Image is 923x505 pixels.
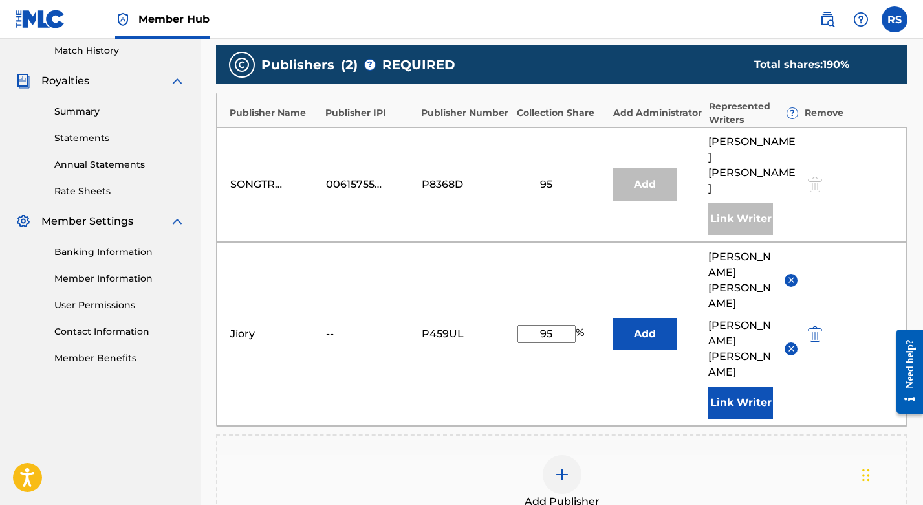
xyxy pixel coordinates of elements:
[54,158,185,172] a: Annual Statements
[54,245,185,259] a: Banking Information
[613,106,702,120] div: Add Administrator
[54,325,185,339] a: Contact Information
[325,106,415,120] div: Publisher IPI
[554,467,570,482] img: add
[169,214,185,229] img: expand
[16,73,31,89] img: Royalties
[54,272,185,286] a: Member Information
[576,325,587,343] span: %
[858,443,923,505] iframe: Chat Widget
[54,185,185,198] a: Rate Sheets
[805,106,894,120] div: Remove
[787,275,796,285] img: remove-from-list-button
[365,60,375,70] span: ?
[820,12,835,27] img: search
[54,298,185,312] a: User Permissions
[708,249,775,311] span: [PERSON_NAME] [PERSON_NAME]
[517,106,606,120] div: Collection Share
[613,318,677,350] button: Add
[115,12,131,27] img: Top Rightsholder
[787,108,798,118] span: ?
[261,55,334,74] span: Publishers
[382,55,455,74] span: REQUIRED
[853,12,869,27] img: help
[54,105,185,118] a: Summary
[230,106,319,120] div: Publisher Name
[169,73,185,89] img: expand
[16,10,65,28] img: MLC Logo
[708,318,775,380] span: [PERSON_NAME] [PERSON_NAME]
[341,55,358,74] span: ( 2 )
[16,214,31,229] img: Member Settings
[54,352,185,365] a: Member Benefits
[41,73,89,89] span: Royalties
[41,214,133,229] span: Member Settings
[708,387,773,419] button: Link Writer
[787,344,796,353] img: remove-from-list-button
[882,6,907,32] div: User Menu
[709,100,798,127] div: Represented Writers
[54,44,185,58] a: Match History
[754,57,882,73] div: Total shares:
[708,134,798,196] span: [PERSON_NAME] [PERSON_NAME]
[138,12,210,27] span: Member Hub
[54,131,185,145] a: Statements
[862,456,870,495] div: Drag
[808,326,822,342] img: 12a2ab48e56ec057fbd8.svg
[814,6,840,32] a: Public Search
[848,6,874,32] div: Help
[421,106,510,120] div: Publisher Number
[234,57,250,73] img: publishers
[823,58,849,71] span: 190 %
[887,319,923,425] iframe: Resource Center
